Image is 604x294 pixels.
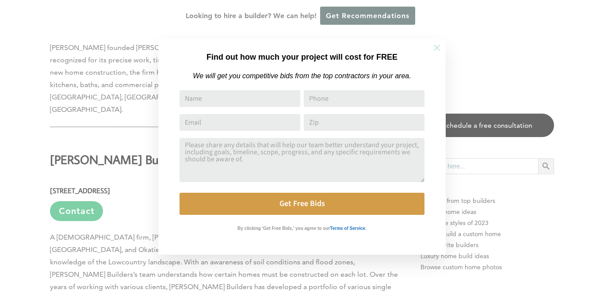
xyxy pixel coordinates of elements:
[180,138,424,182] textarea: Comment or Message
[560,250,593,283] iframe: Drift Widget Chat Controller
[193,72,411,80] em: We will get you competitive bids from the top contractors in your area.
[365,226,367,231] strong: .
[180,193,424,215] button: Get Free Bids
[180,114,300,131] input: Email Address
[206,53,398,61] strong: Find out how much your project will cost for FREE
[330,226,365,231] strong: Terms of Service
[304,90,424,107] input: Phone
[304,114,424,131] input: Zip
[421,32,452,63] button: Close
[237,226,330,231] strong: By clicking 'Get Free Bids,' you agree to our
[330,224,365,231] a: Terms of Service
[180,90,300,107] input: Name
